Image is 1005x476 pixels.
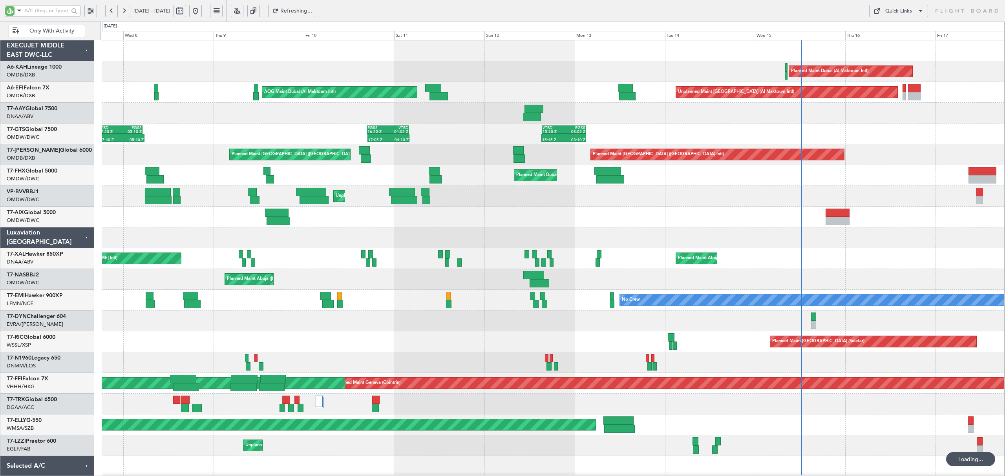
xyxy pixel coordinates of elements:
[564,138,585,142] div: 03:10 Z
[593,149,724,160] div: Planned Maint [GEOGRAPHIC_DATA] ([GEOGRAPHIC_DATA] Intl)
[7,397,25,402] span: T7-TRX
[7,168,57,174] a: T7-FHXGlobal 5000
[7,383,35,390] a: VHHH/HKG
[368,138,388,142] div: 17:05 Z
[7,127,57,132] a: T7-GTSGlobal 7500
[7,64,62,70] a: A6-KAHLineage 1000
[336,377,400,389] div: Planned Maint Geneva (Cointrin)
[7,438,56,444] a: T7-LZZIPraetor 600
[133,7,170,15] span: [DATE] - [DATE]
[665,31,755,40] div: Tue 14
[7,334,55,340] a: T7-RICGlobal 6000
[7,134,39,141] a: OMDW/DWC
[7,154,35,162] a: OMDB/DXB
[7,425,34,432] a: WMSA/SZB
[123,31,214,40] div: Wed 8
[7,196,39,203] a: OMDW/DWC
[99,130,120,134] div: 17:20 Z
[543,126,564,130] div: VTBD
[7,168,26,174] span: T7-FHX
[622,294,640,306] div: No Crew
[394,31,484,40] div: Sat 11
[104,23,117,30] div: [DATE]
[7,272,39,278] a: T7-NASBBJ2
[7,147,60,153] span: T7-[PERSON_NAME]
[9,25,85,37] button: Only With Activity
[120,130,142,134] div: 05:10 Z
[7,272,26,278] span: T7-NAS
[678,86,794,98] div: Unplanned Maint [GEOGRAPHIC_DATA] (Al Maktoum Intl)
[7,175,39,182] a: OMDW/DWC
[336,190,452,202] div: Unplanned Maint [GEOGRAPHIC_DATA] (Al Maktoum Intl)
[7,445,30,452] a: EGLF/FAB
[543,130,564,134] div: 15:20 Z
[24,5,69,16] input: A/C (Reg. or Type)
[388,126,408,130] div: VTBD
[7,397,57,402] a: T7-TRXGlobal 6500
[564,130,585,134] div: 03:05 Z
[232,149,363,160] div: Planned Maint [GEOGRAPHIC_DATA] ([GEOGRAPHIC_DATA] Intl)
[7,355,60,361] a: T7-N1960Legacy 650
[7,210,24,215] span: T7-AIX
[7,293,63,298] a: T7-EMIHawker 900XP
[7,85,24,91] span: A6-EFI
[946,452,995,466] div: Loading...
[7,376,22,382] span: T7-FFI
[845,31,936,40] div: Thu 16
[7,293,25,298] span: T7-EMI
[7,334,24,340] span: T7-RIC
[7,438,26,444] span: T7-LZZI
[122,138,144,142] div: 05:40 Z
[7,106,26,111] span: T7-AAY
[367,126,388,130] div: EGSS
[264,86,336,98] div: AOG Maint Dubai (Al Maktoum Intl)
[516,169,594,181] div: Planned Maint Dubai (Al Maktoum Intl)
[7,355,31,361] span: T7-N1960
[542,138,564,142] div: 15:15 Z
[484,31,575,40] div: Sun 12
[367,130,388,134] div: 16:50 Z
[564,126,585,130] div: EGSS
[7,362,36,369] a: DNMM/LOS
[885,7,912,15] div: Quick Links
[7,321,63,328] a: EVRA/[PERSON_NAME]
[21,28,82,34] span: Only With Activity
[791,65,868,77] div: Planned Maint Dubai (Al Maktoum Intl)
[99,126,120,130] div: VTBD
[7,189,26,194] span: VP-BVV
[7,404,34,411] a: DGAA/ACC
[7,258,33,265] a: DNAA/ABV
[7,342,31,349] a: WSSL/XSP
[120,126,142,130] div: EGSS
[7,376,48,382] a: T7-FFIFalcon 7X
[7,92,35,99] a: OMDB/DXB
[7,85,49,91] a: A6-EFIFalcon 7X
[7,251,63,257] a: T7-XALHawker 850XP
[304,31,394,40] div: Fri 10
[7,314,66,319] a: T7-DYNChallenger 604
[227,273,315,285] div: Planned Maint Abuja ([PERSON_NAME] Intl)
[7,113,33,120] a: DNAA/ABV
[7,189,39,194] a: VP-BVVBBJ1
[245,440,375,451] div: Unplanned Maint [GEOGRAPHIC_DATA] ([GEOGRAPHIC_DATA])
[7,279,39,286] a: OMDW/DWC
[678,253,766,264] div: Planned Maint Abuja ([PERSON_NAME] Intl)
[389,138,409,142] div: 04:10 Z
[7,300,33,307] a: LFMN/NCE
[214,31,304,40] div: Thu 9
[7,147,92,153] a: T7-[PERSON_NAME]Global 6000
[7,251,25,257] span: T7-XAL
[772,336,864,347] div: Planned Maint [GEOGRAPHIC_DATA] (Seletar)
[268,5,315,17] button: Refreshing...
[7,210,56,215] a: T7-AIXGlobal 5000
[7,64,27,70] span: A6-KAH
[7,127,25,132] span: T7-GTS
[280,8,312,14] span: Refreshing...
[755,31,845,40] div: Wed 15
[7,106,57,111] a: T7-AAYGlobal 7500
[7,418,42,423] a: T7-ELLYG-550
[7,314,27,319] span: T7-DYN
[388,130,408,134] div: 04:05 Z
[575,31,665,40] div: Mon 13
[869,5,928,17] button: Quick Links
